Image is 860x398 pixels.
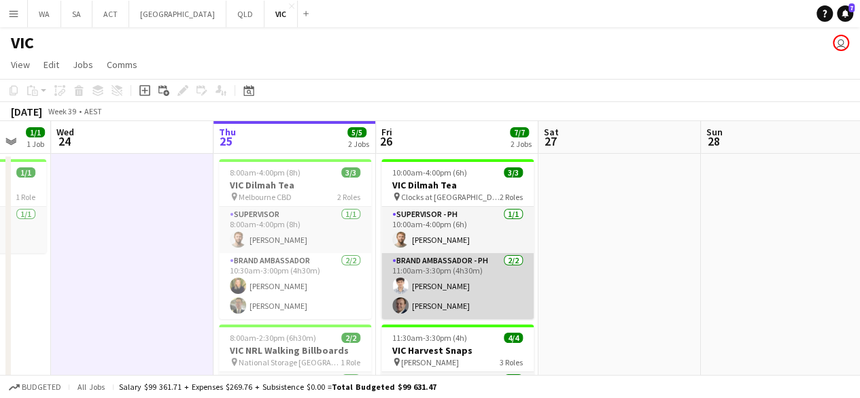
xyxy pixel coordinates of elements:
[341,357,360,367] span: 1 Role
[230,167,300,178] span: 8:00am-4:00pm (8h)
[75,382,107,392] span: All jobs
[61,1,92,27] button: SA
[129,1,226,27] button: [GEOGRAPHIC_DATA]
[119,382,436,392] div: Salary $99 361.71 + Expenses $269.76 + Subsistence $0.00 =
[511,139,532,149] div: 2 Jobs
[381,179,534,191] h3: VIC Dilmah Tea
[84,106,102,116] div: AEST
[26,127,45,137] span: 1/1
[264,1,298,27] button: VIC
[73,59,93,71] span: Jobs
[504,333,523,343] span: 4/4
[500,357,523,367] span: 3 Roles
[837,5,853,22] a: 7
[219,126,236,138] span: Thu
[239,357,341,367] span: National Storage [GEOGRAPHIC_DATA], [GEOGRAPHIC_DATA], [GEOGRAPHIC_DATA], [GEOGRAPHIC_DATA], [GEO...
[392,167,467,178] span: 10:00am-4:00pm (6h)
[239,192,292,202] span: Melbourne CBD
[381,344,534,356] h3: VIC Harvest Snaps
[542,133,559,149] span: 27
[381,207,534,253] app-card-role: Supervisor - PH1/110:00am-4:00pm (6h)[PERSON_NAME]
[500,192,523,202] span: 2 Roles
[510,127,529,137] span: 7/7
[219,253,371,319] app-card-role: Brand Ambassador2/210:30am-3:00pm (4h30m)[PERSON_NAME][PERSON_NAME]
[11,59,30,71] span: View
[56,126,74,138] span: Wed
[379,133,392,149] span: 26
[217,133,236,149] span: 25
[230,333,316,343] span: 8:00am-2:30pm (6h30m)
[848,3,855,12] span: 7
[107,59,137,71] span: Comms
[44,59,59,71] span: Edit
[219,179,371,191] h3: VIC Dilmah Tea
[504,167,523,178] span: 3/3
[392,333,467,343] span: 11:30am-3:30pm (4h)
[341,167,360,178] span: 3/3
[348,139,369,149] div: 2 Jobs
[219,207,371,253] app-card-role: Supervisor1/18:00am-4:00pm (8h)[PERSON_NAME]
[401,192,500,202] span: Clocks at [GEOGRAPHIC_DATA]
[706,126,723,138] span: Sun
[341,333,360,343] span: 2/2
[16,167,35,178] span: 1/1
[347,127,366,137] span: 5/5
[381,253,534,319] app-card-role: Brand Ambassador - PH2/211:00am-3:30pm (4h30m)[PERSON_NAME][PERSON_NAME]
[219,159,371,319] app-job-card: 8:00am-4:00pm (8h)3/3VIC Dilmah Tea Melbourne CBD2 RolesSupervisor1/18:00am-4:00pm (8h)[PERSON_NA...
[22,382,61,392] span: Budgeted
[45,106,79,116] span: Week 39
[226,1,264,27] button: QLD
[92,1,129,27] button: ACT
[381,126,392,138] span: Fri
[11,33,34,53] h1: VIC
[544,126,559,138] span: Sat
[7,380,63,395] button: Budgeted
[401,357,459,367] span: [PERSON_NAME]
[219,344,371,356] h3: VIC NRL Walking Billboards
[337,192,360,202] span: 2 Roles
[28,1,61,27] button: WA
[381,159,534,319] app-job-card: 10:00am-4:00pm (6h)3/3VIC Dilmah Tea Clocks at [GEOGRAPHIC_DATA]2 RolesSupervisor - PH1/110:00am-...
[11,105,42,118] div: [DATE]
[27,139,44,149] div: 1 Job
[101,56,143,73] a: Comms
[67,56,99,73] a: Jobs
[332,382,436,392] span: Total Budgeted $99 631.47
[54,133,74,149] span: 24
[16,192,35,202] span: 1 Role
[833,35,849,51] app-user-avatar: Declan Murray
[704,133,723,149] span: 28
[5,56,35,73] a: View
[38,56,65,73] a: Edit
